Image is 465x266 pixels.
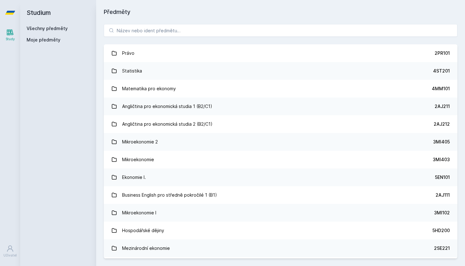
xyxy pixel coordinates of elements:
[27,37,60,43] span: Moje předměty
[104,8,457,16] h1: Předměty
[104,168,457,186] a: Ekonomie I. 5EN101
[122,171,146,184] div: Ekonomie I.
[434,245,450,251] div: 2SE221
[122,82,176,95] div: Matematika pro ekonomy
[1,242,19,261] a: Uživatel
[104,44,457,62] a: Právo 2PR101
[435,50,450,56] div: 2PR101
[6,37,15,41] div: Study
[104,115,457,133] a: Angličtina pro ekonomická studia 2 (B2/C1) 2AJ212
[3,253,17,258] div: Uživatel
[122,100,212,113] div: Angličtina pro ekonomická studia 1 (B2/C1)
[122,65,142,77] div: Statistika
[432,85,450,92] div: 4MM101
[434,121,450,127] div: 2AJ212
[104,204,457,222] a: Mikroekonomie I 3MI102
[104,62,457,80] a: Statistika 4ST201
[433,68,450,74] div: 4ST201
[122,224,164,237] div: Hospodářské dějiny
[435,174,450,180] div: 5EN101
[434,210,450,216] div: 3MI102
[104,98,457,115] a: Angličtina pro ekonomická studia 1 (B2/C1) 2AJ211
[122,47,134,60] div: Právo
[104,222,457,239] a: Hospodářské dějiny 5HD200
[27,26,68,31] a: Všechny předměty
[433,156,450,163] div: 3MI403
[1,25,19,45] a: Study
[104,133,457,151] a: Mikroekonomie 2 3MI405
[435,103,450,110] div: 2AJ211
[104,239,457,257] a: Mezinárodní ekonomie 2SE221
[122,242,170,255] div: Mezinárodní ekonomie
[436,192,450,198] div: 2AJ111
[122,153,154,166] div: Mikroekonomie
[122,136,158,148] div: Mikroekonomie 2
[122,206,156,219] div: Mikroekonomie I
[104,186,457,204] a: Business English pro středně pokročilé 1 (B1) 2AJ111
[433,139,450,145] div: 3MI405
[104,24,457,37] input: Název nebo ident předmětu…
[104,151,457,168] a: Mikroekonomie 3MI403
[122,189,217,201] div: Business English pro středně pokročilé 1 (B1)
[122,118,213,130] div: Angličtina pro ekonomická studia 2 (B2/C1)
[432,227,450,234] div: 5HD200
[104,80,457,98] a: Matematika pro ekonomy 4MM101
